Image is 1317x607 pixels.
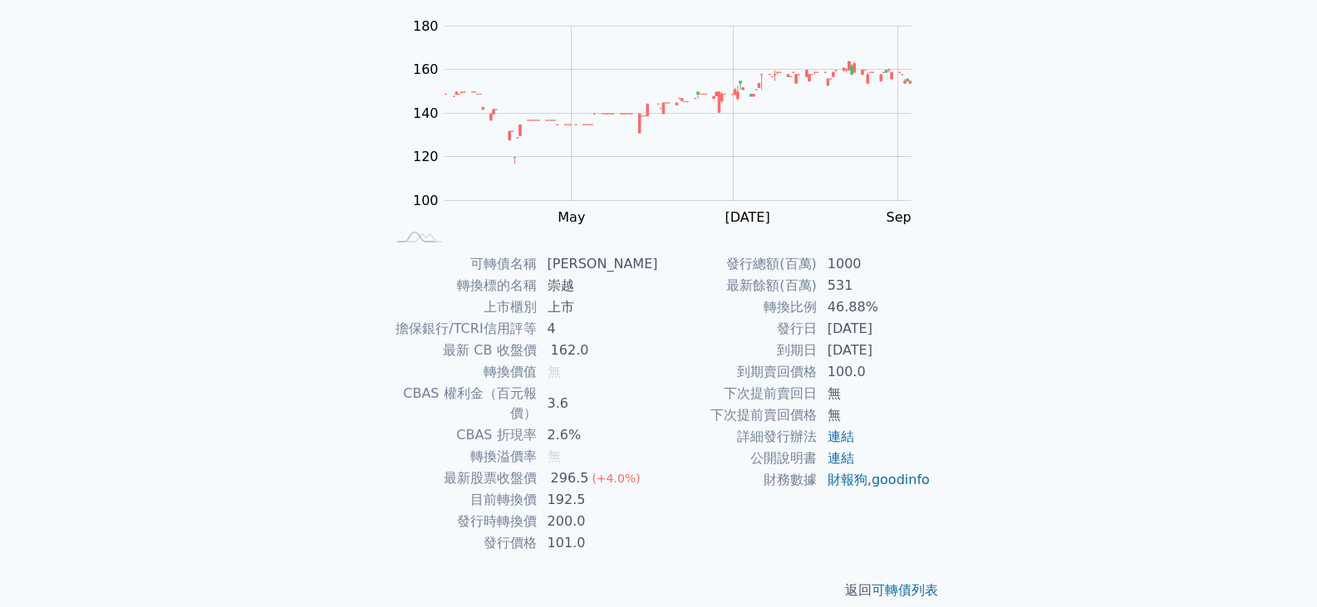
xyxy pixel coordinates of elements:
td: 轉換比例 [659,296,818,318]
td: 無 [818,404,931,426]
td: 上市櫃別 [386,296,538,318]
td: 46.88% [818,296,931,318]
td: 最新 CB 收盤價 [386,340,538,361]
div: 162.0 [548,340,592,360]
td: 無 [818,383,931,404]
td: [DATE] [818,340,931,361]
a: goodinfo [872,472,930,487]
tspan: Sep [887,209,912,225]
td: 下次提前賣回日 [659,383,818,404]
td: 101.0 [538,532,659,554]
div: 296.5 [548,468,592,488]
td: [DATE] [818,318,931,340]
td: 上市 [538,296,659,318]
td: 發行總額(百萬) [659,253,818,275]
td: 轉換溢價率 [386,446,538,467]
td: 192.5 [538,489,659,511]
tspan: [DATE] [725,209,770,225]
td: 100.0 [818,361,931,383]
td: 下次提前賣回價格 [659,404,818,426]
td: 公開說明書 [659,448,818,469]
td: 發行日 [659,318,818,340]
td: , [818,469,931,491]
td: 崇越 [538,275,659,296]
td: 擔保銀行/TCRI信用評等 [386,318,538,340]
td: 531 [818,275,931,296]
td: 到期賣回價格 [659,361,818,383]
span: 無 [548,448,561,464]
div: 聊天小工具 [1234,527,1317,607]
td: 3.6 [538,383,659,424]
td: 最新餘額(百萬) [659,275,818,296]
td: 發行時轉換價 [386,511,538,532]
iframe: Chat Widget [1234,527,1317,607]
span: (+4.0%) [592,472,640,485]
a: 連結 [828,450,854,466]
td: 可轉債名稱 [386,253,538,275]
tspan: May [558,209,585,225]
td: CBAS 權利金（百元報價） [386,383,538,424]
td: 最新股票收盤價 [386,467,538,489]
tspan: 140 [413,105,439,121]
td: 到期日 [659,340,818,361]
td: 轉換標的名稱 [386,275,538,296]
td: 財務數據 [659,469,818,491]
a: 連結 [828,428,854,444]
td: 詳細發行辦法 [659,426,818,448]
td: 4 [538,318,659,340]
td: 2.6% [538,424,659,446]
td: 發行價格 [386,532,538,554]
tspan: 100 [413,193,439,208]
td: 200.0 [538,511,659,532]
span: 無 [548,364,561,379]
td: 1000 [818,253,931,275]
td: 轉換價值 [386,361,538,383]
tspan: 120 [413,149,439,164]
tspan: 160 [413,61,439,77]
td: [PERSON_NAME] [538,253,659,275]
p: 返回 [366,580,951,600]
td: 目前轉換價 [386,489,538,511]
a: 可轉債列表 [872,582,938,598]
tspan: 180 [413,18,439,34]
g: Chart [405,18,936,225]
a: 財報狗 [828,472,867,487]
td: CBAS 折現率 [386,424,538,446]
